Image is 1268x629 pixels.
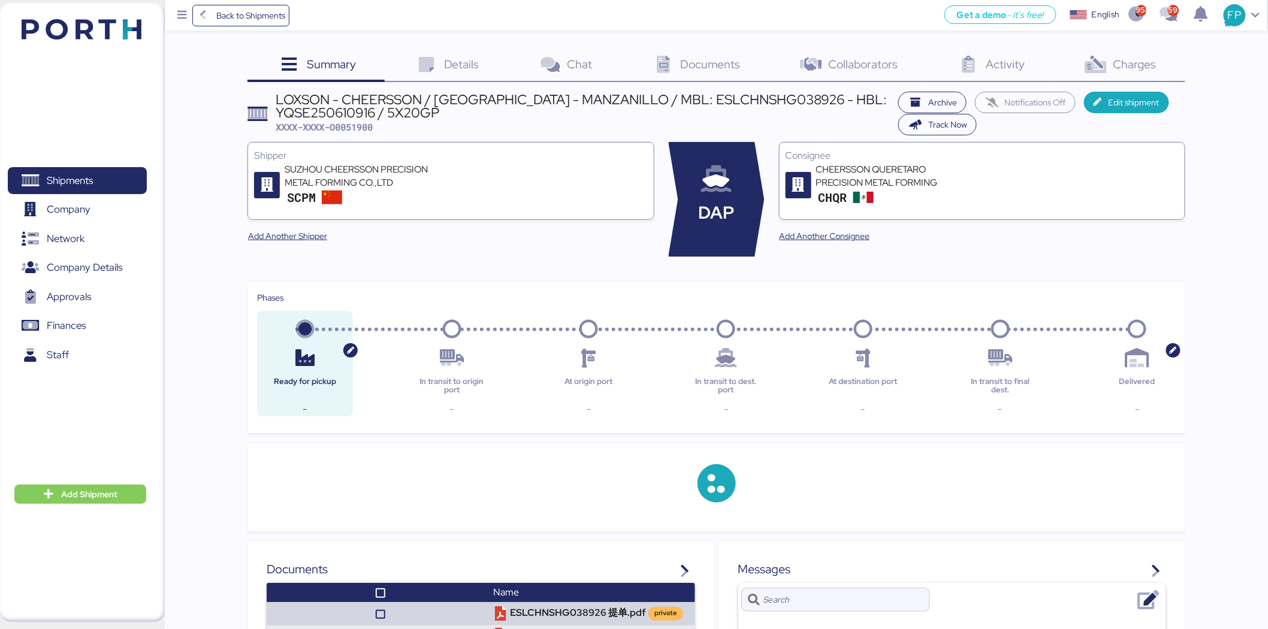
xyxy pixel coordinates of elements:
[307,56,356,72] span: Summary
[276,93,893,120] div: LOXSON - CHEERSSON / [GEOGRAPHIC_DATA] - MANZANILLO / MBL: ESLCHNSHG038926 - HBL: YQSE250610916 /...
[687,377,764,395] div: In transit to dest. port
[962,377,1038,395] div: In transit to final dest.
[1228,7,1241,23] span: FP
[47,172,93,189] span: Shipments
[444,56,479,72] span: Details
[1092,8,1119,21] div: English
[285,163,428,189] div: SUZHOU CHEERSSON PRECISION METAL FORMING CO.,LTD
[276,121,373,133] span: XXXX-XXXX-O0051900
[928,95,957,110] span: Archive
[699,200,735,226] span: DAP
[1099,377,1176,395] div: Delivered
[8,196,147,223] a: Company
[567,56,593,72] span: Chat
[47,317,86,334] span: Finances
[975,92,1076,113] button: Notifications Off
[267,402,343,416] div: -
[8,283,147,311] a: Approvals
[551,402,627,416] div: -
[780,229,870,243] span: Add Another Consignee
[928,117,967,132] span: Track Now
[413,377,490,395] div: In transit to origin port
[1108,95,1160,110] span: Edit shipment
[47,230,84,247] span: Network
[8,254,147,282] a: Company Details
[962,402,1038,416] div: -
[829,56,898,72] span: Collaborators
[267,377,343,395] div: Ready for pickup
[770,226,880,247] button: Add Another Consignee
[986,56,1025,72] span: Activity
[257,291,1176,304] div: Phases
[898,92,967,113] button: Archive
[681,56,741,72] span: Documents
[738,560,1166,578] div: Messages
[1084,92,1170,113] button: Edit shipment
[413,402,490,416] div: -
[47,288,91,306] span: Approvals
[192,5,290,26] a: Back to Shipments
[493,586,519,598] span: Name
[551,377,627,395] div: At origin port
[763,588,923,612] input: Search
[238,226,337,247] button: Add Another Shipper
[1099,402,1176,416] div: -
[816,163,960,189] div: CHEERSSON QUERETARO PRECISION METAL FORMING
[1113,56,1157,72] span: Charges
[267,560,695,578] div: Documents
[825,377,901,395] div: At destination port
[172,5,192,26] button: Menu
[1005,95,1066,110] span: Notifications Off
[216,8,285,23] span: Back to Shipments
[47,201,90,218] span: Company
[14,485,146,504] button: Add Shipment
[8,341,147,368] a: Staff
[61,487,117,501] span: Add Shipment
[488,602,695,625] td: ESLCHNSHG038926 提单.pdf
[254,149,647,163] div: Shipper
[687,402,764,416] div: -
[248,229,327,243] span: Add Another Shipper
[825,402,901,416] div: -
[8,167,147,195] a: Shipments
[654,608,677,618] div: private
[47,259,122,276] span: Company Details
[47,346,69,364] span: Staff
[8,312,147,340] a: Finances
[898,114,977,135] button: Track Now
[8,225,147,253] a: Network
[786,149,1179,163] div: Consignee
